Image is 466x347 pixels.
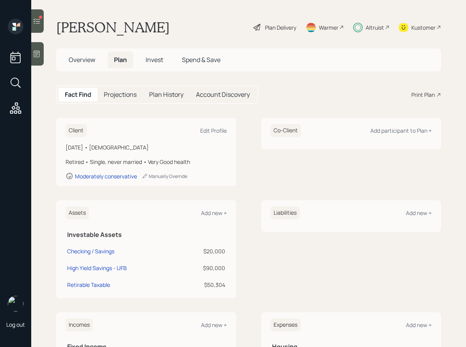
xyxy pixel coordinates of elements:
div: $20,000 [182,247,225,255]
h5: Fact Find [65,91,91,98]
div: Edit Profile [200,127,227,134]
div: High Yield Savings - UFB [67,264,127,272]
h5: Projections [104,91,137,98]
h5: Investable Assets [67,231,225,238]
h5: Plan History [149,91,183,98]
span: Invest [146,55,163,64]
div: Plan Delivery [265,23,296,32]
h6: Liabilities [270,206,300,219]
div: Retired • Single, never married • Very Good health [66,158,227,166]
h5: Account Discovery [196,91,250,98]
div: Add participant to Plan + [370,127,432,134]
h6: Expenses [270,319,301,331]
div: Print Plan [411,91,435,99]
h6: Co-Client [270,124,301,137]
h6: Assets [66,206,89,219]
h6: Incomes [66,319,93,331]
div: Add new + [406,321,432,329]
div: Add new + [201,321,227,329]
div: Checking / Savings [67,247,114,255]
div: Manually Override [142,173,187,180]
span: Overview [69,55,95,64]
div: Altruist [366,23,384,32]
div: $90,000 [182,264,225,272]
div: [DATE] • [DEMOGRAPHIC_DATA] [66,143,227,151]
div: Moderately conservative [75,173,137,180]
div: Add new + [406,209,432,217]
span: Plan [114,55,127,64]
div: $50,304 [182,281,225,289]
span: Spend & Save [182,55,221,64]
h1: [PERSON_NAME] [56,19,170,36]
div: Log out [6,321,25,328]
div: Kustomer [411,23,436,32]
div: Retirable Taxable [67,281,110,289]
img: sami-boghos-headshot.png [8,296,23,311]
div: Warmer [319,23,338,32]
h6: Client [66,124,87,137]
div: Add new + [201,209,227,217]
